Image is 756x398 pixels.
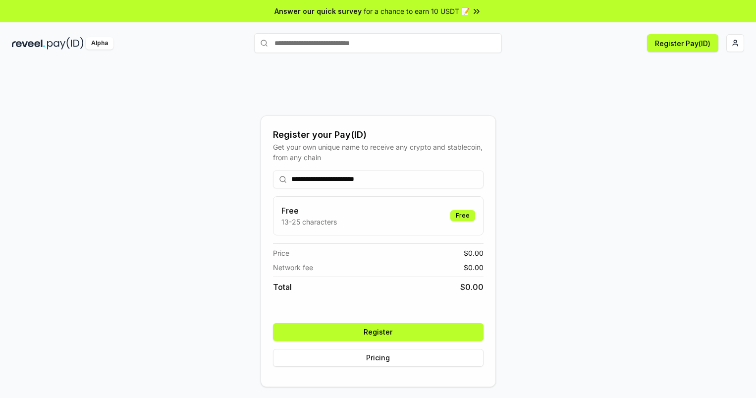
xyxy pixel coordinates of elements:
[273,248,289,258] span: Price
[274,6,362,16] span: Answer our quick survey
[647,34,718,52] button: Register Pay(ID)
[464,248,484,258] span: $ 0.00
[450,210,475,221] div: Free
[86,37,113,50] div: Alpha
[281,217,337,227] p: 13-25 characters
[464,262,484,273] span: $ 0.00
[364,6,470,16] span: for a chance to earn 10 USDT 📝
[12,37,45,50] img: reveel_dark
[47,37,84,50] img: pay_id
[273,142,484,163] div: Get your own unique name to receive any crypto and stablecoin, from any chain
[273,128,484,142] div: Register your Pay(ID)
[460,281,484,293] span: $ 0.00
[273,262,313,273] span: Network fee
[273,281,292,293] span: Total
[273,349,484,367] button: Pricing
[273,323,484,341] button: Register
[281,205,337,217] h3: Free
